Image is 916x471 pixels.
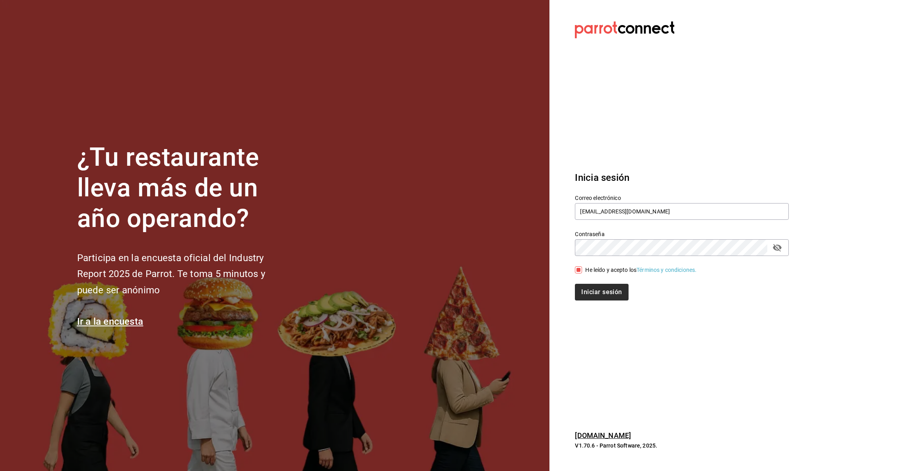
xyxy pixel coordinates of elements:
[770,241,784,254] button: passwordField
[575,284,628,300] button: Iniciar sesión
[77,316,144,327] a: Ir a la encuesta
[575,195,789,201] label: Correo electrónico
[575,171,789,185] h3: Inicia sesión
[77,142,292,234] h1: ¿Tu restaurante lleva más de un año operando?
[637,267,697,273] a: Términos y condiciones.
[575,203,789,220] input: Ingresa tu correo electrónico
[575,442,789,450] p: V1.70.6 - Parrot Software, 2025.
[575,431,631,440] a: [DOMAIN_NAME]
[575,231,789,237] label: Contraseña
[77,250,292,298] h2: Participa en la encuesta oficial del Industry Report 2025 de Parrot. Te toma 5 minutos y puede se...
[585,266,697,274] div: He leído y acepto los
